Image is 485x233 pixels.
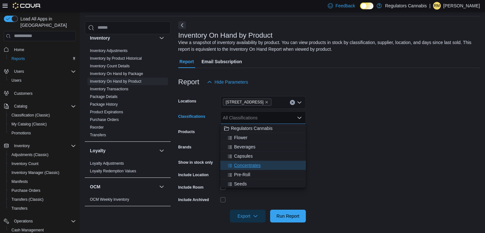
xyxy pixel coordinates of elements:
[11,188,40,193] span: Purchase Orders
[9,178,30,185] a: Manifests
[297,115,302,120] button: Close list of options
[6,195,78,204] button: Transfers (Classic)
[90,102,118,107] span: Package History
[90,79,141,84] a: Inventory On Hand by Product
[90,117,119,122] a: Purchase Orders
[11,142,76,150] span: Inventory
[90,71,143,76] span: Inventory On Hand by Package
[90,147,157,154] button: Loyalty
[9,151,51,159] a: Adjustments (Classic)
[178,197,209,202] label: Include Archived
[6,186,78,195] button: Purchase Orders
[90,35,157,41] button: Inventory
[11,217,35,225] button: Operations
[90,110,123,114] a: Product Expirations
[1,141,78,150] button: Inventory
[215,79,248,85] span: Hide Parameters
[6,120,78,129] button: My Catalog (Classic)
[9,151,76,159] span: Adjustments (Classic)
[360,3,373,9] input: Dark Mode
[90,197,129,202] span: OCM Weekly Inventory
[234,171,250,178] span: Pre-Roll
[11,102,30,110] button: Catalog
[90,35,110,41] h3: Inventory
[14,69,24,74] span: Users
[90,109,123,115] span: Product Expirations
[90,125,104,130] a: Reorder
[90,87,129,91] a: Inventory Transactions
[85,160,171,177] div: Loyalty
[6,150,78,159] button: Adjustments (Classic)
[11,161,39,166] span: Inventory Count
[9,120,76,128] span: My Catalog (Classic)
[158,34,165,42] button: Inventory
[234,153,253,159] span: Capsules
[90,147,106,154] h3: Loyalty
[234,162,261,169] span: Concentrates
[234,181,247,187] span: Seeds
[178,114,205,119] label: Classifications
[11,179,28,184] span: Manifests
[178,21,186,29] button: Next
[90,56,142,61] a: Inventory by Product Historical
[11,152,48,157] span: Adjustments (Classic)
[9,205,76,212] span: Transfers
[6,129,78,138] button: Promotions
[234,144,255,150] span: Beverages
[6,111,78,120] button: Classification (Classic)
[9,77,24,84] a: Users
[90,94,118,99] a: Package Details
[9,129,33,137] a: Promotions
[9,160,76,168] span: Inventory Count
[6,204,78,213] button: Transfers
[11,206,27,211] span: Transfers
[6,159,78,168] button: Inventory Count
[14,143,30,148] span: Inventory
[234,134,247,141] span: Flower
[11,46,27,54] a: Home
[11,68,76,75] span: Users
[220,124,306,133] button: Regulators Cannabis
[90,132,106,138] span: Transfers
[265,100,268,104] button: Remove 650 Division Rd from selection in this group
[11,228,44,233] span: Cash Management
[90,49,128,53] a: Inventory Adjustments
[385,2,427,10] p: Regulators Cannabis
[11,90,35,97] a: Customers
[178,185,203,190] label: Include Room
[180,55,194,68] span: Report
[234,210,262,222] span: Export
[90,64,130,68] a: Inventory Count Details
[6,54,78,63] button: Reports
[178,160,213,165] label: Show in stock only
[9,196,46,203] a: Transfers (Classic)
[90,161,124,166] a: Loyalty Adjustments
[6,177,78,186] button: Manifests
[178,32,273,39] h3: Inventory On Hand by Product
[90,64,130,69] span: Inventory Count Details
[11,170,59,175] span: Inventory Manager (Classic)
[14,91,33,96] span: Customers
[90,133,106,137] a: Transfers
[9,55,76,63] span: Reports
[9,187,76,194] span: Purchase Orders
[178,145,191,150] label: Brands
[9,77,76,84] span: Users
[11,113,50,118] span: Classification (Classic)
[178,39,477,53] div: View a snapshot of inventory availability by product. You can view products in stock by classific...
[18,16,76,28] span: Load All Apps in [GEOGRAPHIC_DATA]
[90,102,118,107] a: Package History
[90,184,157,190] button: OCM
[11,68,26,75] button: Users
[9,129,76,137] span: Promotions
[11,142,32,150] button: Inventory
[433,2,441,10] div: Rachel McLennan
[220,161,306,170] button: Concentrates
[11,56,25,61] span: Reports
[178,78,199,86] h3: Report
[90,169,136,173] a: Loyalty Redemption Values
[14,104,27,109] span: Catalog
